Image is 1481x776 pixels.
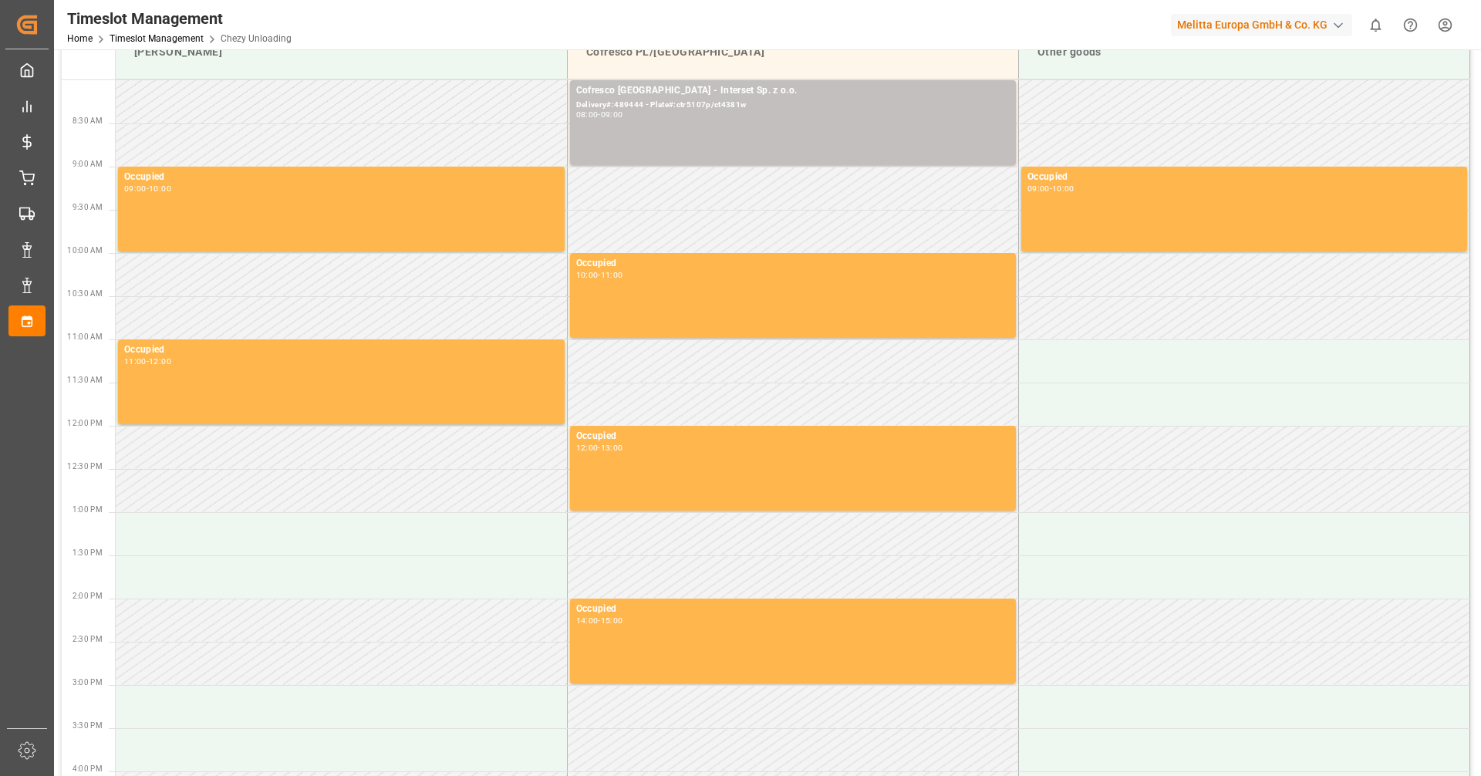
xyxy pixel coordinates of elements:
[576,272,599,278] div: 10:00
[1050,185,1052,192] div: -
[73,203,103,211] span: 9:30 AM
[576,617,599,624] div: 14:00
[67,7,292,30] div: Timeslot Management
[67,462,103,471] span: 12:30 PM
[576,83,1010,99] div: Cofresco [GEOGRAPHIC_DATA] - Interset Sp. z o.o.
[580,38,1006,66] div: Cofresco PL/[GEOGRAPHIC_DATA]
[576,99,1010,112] div: Delivery#:489444 - Plate#:ctr5107p/ct4381w
[67,376,103,384] span: 11:30 AM
[1027,185,1050,192] div: 09:00
[67,246,103,255] span: 10:00 AM
[124,170,558,185] div: Occupied
[598,272,600,278] div: -
[73,764,103,773] span: 4:00 PM
[576,429,1010,444] div: Occupied
[601,617,623,624] div: 15:00
[128,38,555,66] div: [PERSON_NAME]
[124,185,147,192] div: 09:00
[147,185,149,192] div: -
[67,419,103,427] span: 12:00 PM
[601,444,623,451] div: 13:00
[73,678,103,687] span: 3:00 PM
[73,505,103,514] span: 1:00 PM
[1031,38,1457,66] div: Other goods
[67,332,103,341] span: 11:00 AM
[1171,14,1352,36] div: Melitta Europa GmbH & Co. KG
[73,548,103,557] span: 1:30 PM
[601,272,623,278] div: 11:00
[1171,10,1358,39] button: Melitta Europa GmbH & Co. KG
[124,342,558,358] div: Occupied
[67,289,103,298] span: 10:30 AM
[576,256,1010,272] div: Occupied
[73,160,103,168] span: 9:00 AM
[1052,185,1074,192] div: 10:00
[576,602,1010,617] div: Occupied
[576,444,599,451] div: 12:00
[598,617,600,624] div: -
[598,111,600,118] div: -
[1358,8,1393,42] button: show 0 new notifications
[598,444,600,451] div: -
[576,111,599,118] div: 08:00
[147,358,149,365] div: -
[110,33,204,44] a: Timeslot Management
[1393,8,1428,42] button: Help Center
[73,721,103,730] span: 3:30 PM
[73,635,103,643] span: 2:30 PM
[73,592,103,600] span: 2:00 PM
[149,185,171,192] div: 10:00
[73,116,103,125] span: 8:30 AM
[67,33,93,44] a: Home
[124,358,147,365] div: 11:00
[601,111,623,118] div: 09:00
[1027,170,1461,185] div: Occupied
[149,358,171,365] div: 12:00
